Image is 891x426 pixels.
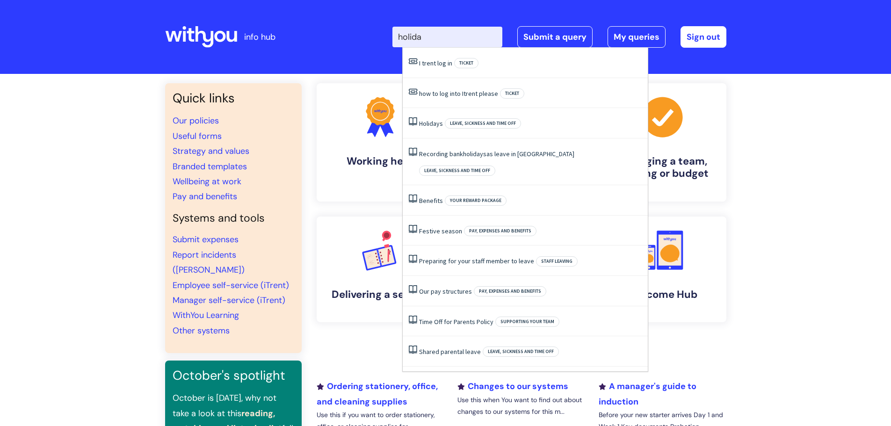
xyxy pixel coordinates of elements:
[495,317,559,327] span: Supporting your team
[173,145,249,157] a: Strategy and values
[173,130,222,142] a: Useful forms
[392,27,502,47] input: Search
[483,347,559,357] span: Leave, sickness and time off
[445,195,507,206] span: Your reward package
[419,318,493,326] a: Time Off for Parents Policy
[173,234,239,245] a: Submit expenses
[445,118,521,129] span: Leave, sickness and time off
[536,256,578,267] span: Staff leaving
[419,227,462,235] a: Festive season
[464,226,536,236] span: Pay, expenses and benefits
[317,83,444,202] a: Working here
[173,115,219,126] a: Our policies
[173,368,294,383] h3: October's spotlight
[457,381,568,392] a: Changes to our systems
[173,310,239,321] a: WithYou Learning
[457,394,585,418] p: Use this when You want to find out about changes to our systems for this m...
[419,347,481,356] a: Shared parental leave
[419,257,534,265] a: Preparing for your staff member to leave
[173,212,294,225] h4: Systems and tools
[419,59,452,67] a: I trent log in
[173,325,230,336] a: Other systems
[517,26,593,48] a: Submit a query
[599,83,726,202] a: Managing a team, building or budget
[173,91,294,106] h3: Quick links
[317,217,444,322] a: Delivering a service
[419,150,574,158] a: Recording bankholidaysas leave in [GEOGRAPHIC_DATA]
[454,58,478,68] span: Ticket
[419,166,495,176] span: Leave, sickness and time off
[392,26,726,48] div: | -
[599,217,726,322] a: Welcome Hub
[608,26,666,48] a: My queries
[419,89,498,98] a: how to log into Itrent please
[173,280,289,291] a: Employee self-service (iTrent)
[173,176,241,187] a: Wellbeing at work
[419,196,443,205] a: Benefits
[607,289,719,301] h4: Welcome Hub
[324,289,436,301] h4: Delivering a service
[607,155,719,180] h4: Managing a team, building or budget
[173,295,285,306] a: Manager self-service (iTrent)
[500,88,524,99] span: Ticket
[474,286,546,296] span: Pay, expenses and benefits
[419,287,472,296] a: Our pay structures
[419,119,443,128] a: Holidays
[599,381,696,407] a: A manager's guide to induction
[681,26,726,48] a: Sign out
[244,29,275,44] p: info hub
[173,191,237,202] a: Pay and benefits
[317,352,726,369] h2: Recently added or updated
[173,249,245,275] a: Report incidents ([PERSON_NAME])
[324,155,436,167] h4: Working here
[173,161,247,172] a: Branded templates
[317,381,438,407] a: Ordering stationery, office, and cleaning supplies
[463,150,486,158] span: holidays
